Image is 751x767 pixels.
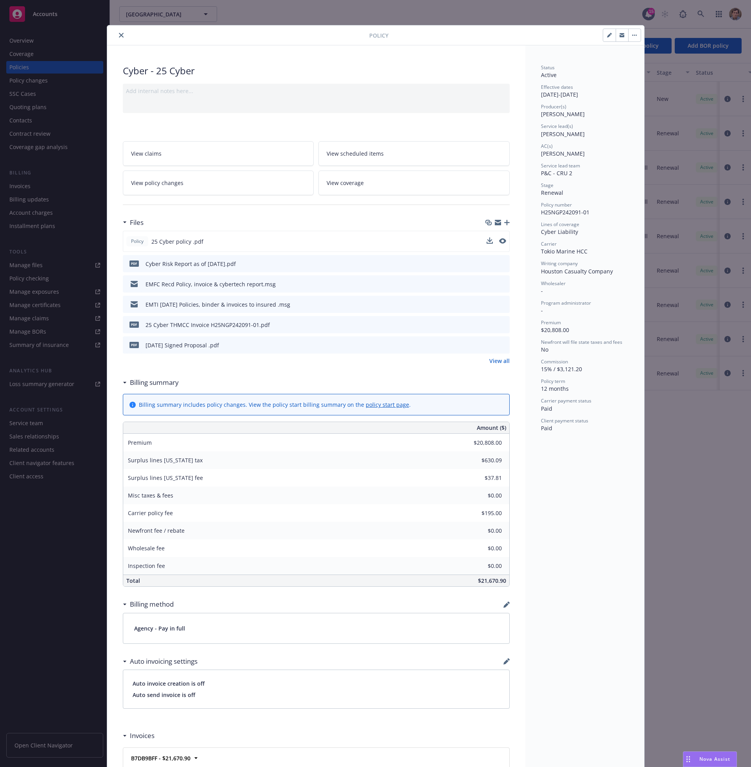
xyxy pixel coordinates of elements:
[123,171,314,195] a: View policy changes
[146,280,276,288] div: EMFC Recd Policy, invoice & cybertech report.msg
[499,260,507,268] button: preview file
[146,341,219,349] div: [DATE] Signed Proposal .pdf
[117,31,126,40] button: close
[541,417,588,424] span: Client payment status
[541,143,553,149] span: AC(s)
[130,377,179,388] h3: Billing summary
[541,424,552,432] span: Paid
[123,217,144,228] div: Files
[123,599,174,609] div: Billing method
[318,141,510,166] a: View scheduled items
[541,307,543,314] span: -
[478,577,506,584] span: $21,670.90
[541,326,569,334] span: $20,808.00
[139,401,411,409] div: Billing summary includes policy changes. View the policy start billing summary on the .
[487,237,493,246] button: download file
[499,238,506,244] button: preview file
[146,321,270,329] div: 25 Cyber THMCC Invoice H25NGP242091-01.pdf
[541,103,566,110] span: Producer(s)
[541,241,557,247] span: Carrier
[541,169,572,177] span: P&C - CRU 2
[128,509,173,517] span: Carrier policy fee
[126,87,507,95] div: Add internal notes here...
[130,656,198,666] h3: Auto invoicing settings
[487,300,493,309] button: download file
[541,162,580,169] span: Service lead team
[541,130,585,138] span: [PERSON_NAME]
[541,268,613,275] span: Houston Casualty Company
[541,365,582,373] span: 15% / $3,121.20
[456,490,507,501] input: 0.00
[128,527,185,534] span: Newfront fee / rebate
[128,492,173,499] span: Misc taxes & fees
[541,182,553,189] span: Stage
[456,542,507,554] input: 0.00
[151,237,203,246] span: 25 Cyber policy .pdf
[541,64,555,71] span: Status
[541,71,557,79] span: Active
[131,179,183,187] span: View policy changes
[541,339,622,345] span: Newfront will file state taxes and fees
[123,613,509,643] div: Agency - Pay in full
[541,228,578,235] span: Cyber Liability
[130,731,155,741] h3: Invoices
[683,751,737,767] button: Nova Assist
[541,208,589,216] span: H25NGP242091-01
[146,260,236,268] div: Cyber Risk Report as of [DATE].pdf
[541,300,591,306] span: Program administrator
[123,731,155,741] div: Invoices
[699,756,730,762] span: Nova Assist
[541,358,568,365] span: Commission
[541,248,588,255] span: Tokio Marine HCC
[366,401,409,408] a: policy start page
[541,189,563,196] span: Renewal
[487,321,493,329] button: download file
[126,577,140,584] span: Total
[541,378,565,384] span: Policy term
[487,237,493,244] button: download file
[128,456,203,464] span: Surplus lines [US_STATE] tax
[541,110,585,118] span: [PERSON_NAME]
[133,679,500,688] span: Auto invoice creation is off
[128,439,152,446] span: Premium
[131,149,162,158] span: View claims
[541,319,561,326] span: Premium
[130,217,144,228] h3: Files
[541,150,585,157] span: [PERSON_NAME]
[541,385,569,392] span: 12 months
[541,405,552,412] span: Paid
[327,179,364,187] span: View coverage
[541,280,566,287] span: Wholesaler
[123,141,314,166] a: View claims
[456,525,507,537] input: 0.00
[541,346,548,353] span: No
[499,341,507,349] button: preview file
[456,507,507,519] input: 0.00
[541,84,573,90] span: Effective dates
[489,357,510,365] a: View all
[541,260,578,267] span: Writing company
[477,424,506,432] span: Amount ($)
[456,472,507,484] input: 0.00
[369,31,388,40] span: Policy
[487,341,493,349] button: download file
[130,599,174,609] h3: Billing method
[499,300,507,309] button: preview file
[129,322,139,327] span: pdf
[129,260,139,266] span: pdf
[499,321,507,329] button: preview file
[683,752,693,767] div: Drag to move
[541,221,579,228] span: Lines of coverage
[499,280,507,288] button: preview file
[128,474,203,481] span: Surplus lines [US_STATE] fee
[456,437,507,449] input: 0.00
[456,560,507,572] input: 0.00
[123,64,510,77] div: Cyber - 25 Cyber
[128,544,165,552] span: Wholesale fee
[541,84,629,99] div: [DATE] - [DATE]
[541,397,591,404] span: Carrier payment status
[318,171,510,195] a: View coverage
[541,123,573,129] span: Service lead(s)
[487,280,493,288] button: download file
[541,287,543,295] span: -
